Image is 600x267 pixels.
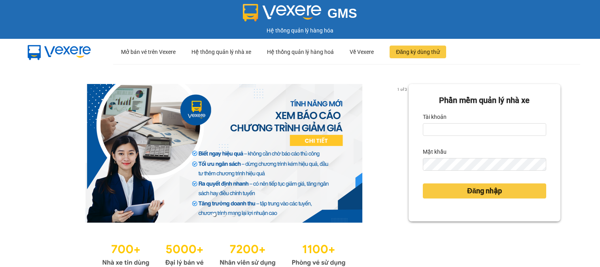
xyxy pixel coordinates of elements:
[121,39,176,65] div: Mở bán vé trên Vexere
[20,39,99,65] img: mbUUG5Q.png
[191,39,251,65] div: Hệ thống quản lý nhà xe
[390,46,446,58] button: Đăng ký dùng thử
[213,213,216,216] li: slide item 1
[350,39,374,65] div: Về Vexere
[243,12,357,18] a: GMS
[267,39,334,65] div: Hệ thống quản lý hàng hoá
[2,26,598,35] div: Hệ thống quản lý hàng hóa
[423,94,546,107] div: Phần mềm quản lý nhà xe
[397,84,409,223] button: next slide / item
[222,213,225,216] li: slide item 2
[423,123,546,136] input: Tài khoản
[232,213,235,216] li: slide item 3
[423,158,546,171] input: Mật khẩu
[243,4,321,21] img: logo 2
[423,183,546,198] button: Đăng nhập
[423,145,447,158] label: Mật khẩu
[395,84,409,94] p: 1 of 3
[467,185,502,196] span: Đăng nhập
[396,48,440,56] span: Đăng ký dùng thử
[327,6,357,21] span: GMS
[40,84,51,223] button: previous slide / item
[423,111,447,123] label: Tài khoản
